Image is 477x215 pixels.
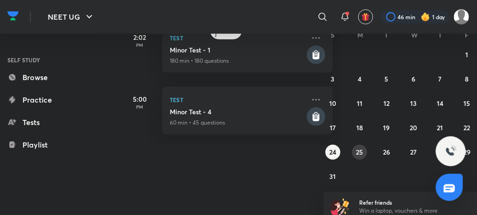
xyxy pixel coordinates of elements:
[121,42,159,48] p: PM
[410,148,417,156] abbr: August 27, 2025
[379,145,394,160] button: August 26, 2025
[357,99,362,108] abbr: August 11, 2025
[438,30,442,39] abbr: Thursday
[121,94,159,104] h5: 5:00
[412,74,415,83] abbr: August 6, 2025
[445,146,456,157] img: ttu
[410,99,417,108] abbr: August 13, 2025
[352,72,367,87] button: August 4, 2025
[360,198,475,207] h6: Refer friends
[325,120,340,135] button: August 17, 2025
[379,120,394,135] button: August 19, 2025
[466,50,469,59] abbr: August 1, 2025
[460,120,475,135] button: August 22, 2025
[385,74,389,83] abbr: August 5, 2025
[406,96,421,111] button: August 13, 2025
[454,9,470,25] img: VAISHNAVI DWIVEDI
[170,57,305,65] p: 180 min • 180 questions
[330,123,336,132] abbr: August 17, 2025
[433,96,448,111] button: August 14, 2025
[331,30,335,39] abbr: Sunday
[433,72,448,87] button: August 7, 2025
[379,96,394,111] button: August 12, 2025
[464,99,470,108] abbr: August 15, 2025
[358,74,361,83] abbr: August 4, 2025
[465,30,469,39] abbr: Friday
[325,145,340,160] button: August 24, 2025
[411,30,418,39] abbr: Wednesday
[329,99,336,108] abbr: August 10, 2025
[437,99,443,108] abbr: August 14, 2025
[357,30,363,39] abbr: Monday
[170,107,305,117] h5: Minor Test - 4
[406,120,421,135] button: August 20, 2025
[170,94,305,105] p: Test
[433,145,448,160] button: August 28, 2025
[464,123,470,132] abbr: August 22, 2025
[383,123,390,132] abbr: August 19, 2025
[383,99,390,108] abbr: August 12, 2025
[356,123,363,132] abbr: August 18, 2025
[352,120,367,135] button: August 18, 2025
[121,32,159,42] h5: 2:02
[330,172,336,181] abbr: August 31, 2025
[170,32,305,44] p: Test
[410,123,417,132] abbr: August 20, 2025
[7,9,19,25] a: Company Logo
[463,148,470,156] abbr: August 29, 2025
[460,96,475,111] button: August 15, 2025
[358,9,373,24] button: avatar
[433,120,448,135] button: August 21, 2025
[352,96,367,111] button: August 11, 2025
[460,72,475,87] button: August 8, 2025
[437,123,443,132] abbr: August 21, 2025
[325,72,340,87] button: August 3, 2025
[385,30,389,39] abbr: Tuesday
[170,119,305,127] p: 60 min • 45 questions
[325,169,340,184] button: August 31, 2025
[439,74,442,83] abbr: August 7, 2025
[329,148,336,156] abbr: August 24, 2025
[360,207,475,215] p: Win a laptop, vouchers & more
[460,47,475,62] button: August 1, 2025
[42,7,101,26] button: NEET UG
[406,145,421,160] button: August 27, 2025
[421,12,430,22] img: streak
[361,13,370,21] img: avatar
[379,72,394,87] button: August 5, 2025
[383,148,390,156] abbr: August 26, 2025
[460,145,475,160] button: August 29, 2025
[325,96,340,111] button: August 10, 2025
[331,74,335,83] abbr: August 3, 2025
[352,145,367,160] button: August 25, 2025
[465,74,469,83] abbr: August 8, 2025
[7,9,19,23] img: Company Logo
[170,45,305,55] h5: Minor Test - 1
[121,104,159,110] p: PM
[356,148,363,156] abbr: August 25, 2025
[406,72,421,87] button: August 6, 2025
